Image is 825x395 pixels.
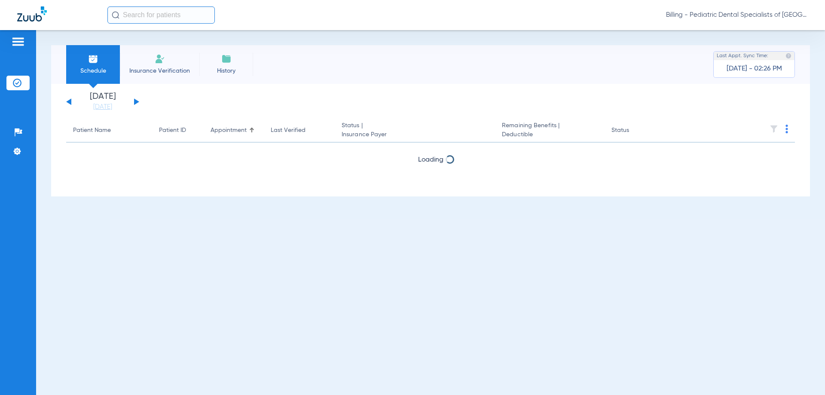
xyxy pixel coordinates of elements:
img: Manual Insurance Verification [155,54,165,64]
img: Search Icon [112,11,119,19]
th: Remaining Benefits | [495,119,604,143]
span: Billing - Pediatric Dental Specialists of [GEOGRAPHIC_DATA][US_STATE] [666,11,808,19]
iframe: Chat Widget [782,354,825,395]
img: last sync help info [785,53,791,59]
span: Insurance Verification [126,67,193,75]
li: [DATE] [77,92,128,111]
span: Last Appt. Sync Time: [717,52,768,60]
a: [DATE] [77,103,128,111]
span: Deductible [502,130,597,139]
img: filter.svg [770,125,778,133]
div: Patient ID [159,126,186,135]
th: Status [605,119,663,143]
div: Appointment [211,126,247,135]
span: Loading [418,156,443,163]
span: Insurance Payer [342,130,488,139]
div: Patient Name [73,126,145,135]
div: Patient ID [159,126,197,135]
span: [DATE] - 02:26 PM [727,64,782,73]
img: Schedule [88,54,98,64]
img: group-dot-blue.svg [785,125,788,133]
img: hamburger-icon [11,37,25,47]
span: History [206,67,247,75]
img: History [221,54,232,64]
img: Zuub Logo [17,6,47,21]
input: Search for patients [107,6,215,24]
div: Last Verified [271,126,306,135]
th: Status | [335,119,495,143]
div: Last Verified [271,126,328,135]
div: Patient Name [73,126,111,135]
div: Appointment [211,126,257,135]
span: Schedule [73,67,113,75]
